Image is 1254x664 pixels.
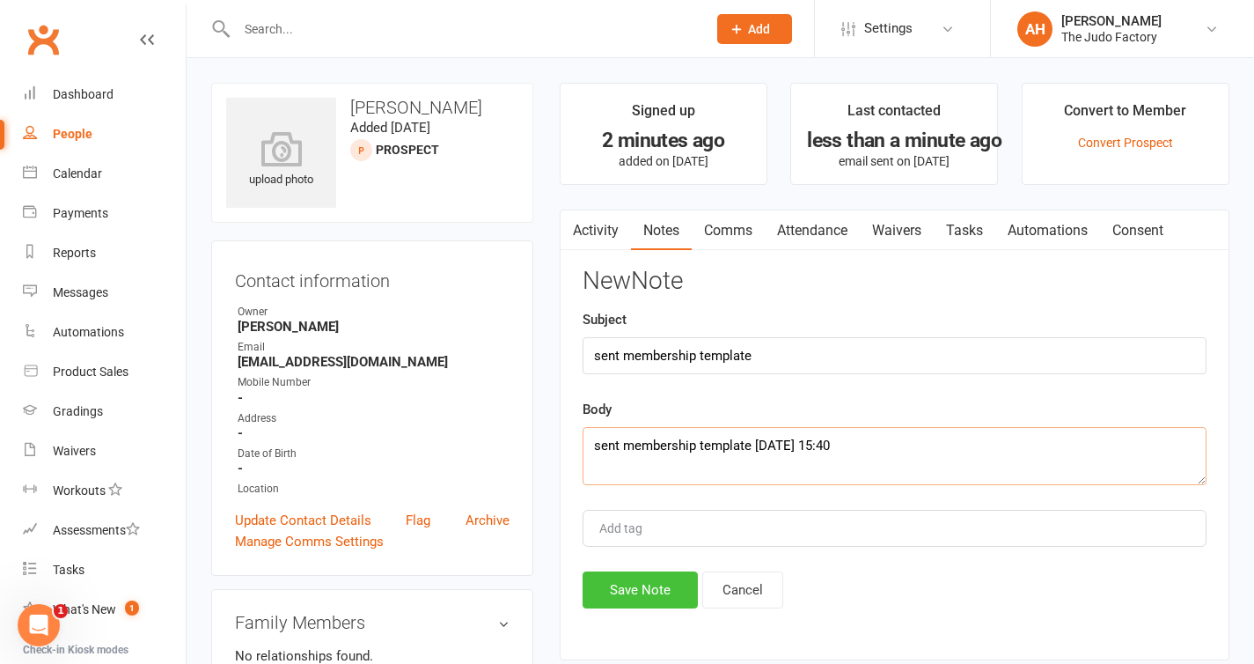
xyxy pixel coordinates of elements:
strong: - [238,390,510,406]
a: Consent [1100,210,1176,251]
div: Calendar [53,166,102,181]
a: Archive [466,510,510,531]
div: Email [238,339,510,356]
span: Add [748,22,770,36]
input: optional [583,337,1206,374]
div: less than a minute ago [807,131,981,150]
a: Dashboard [23,75,186,114]
a: Attendance [765,210,860,251]
a: Waivers [860,210,934,251]
a: Comms [692,210,765,251]
a: What's New1 [23,590,186,630]
a: Clubworx [21,18,65,62]
div: Mobile Number [238,374,510,391]
div: Workouts [53,483,106,498]
a: Convert Prospect [1078,136,1173,150]
div: Automations [53,325,124,339]
div: The Judo Factory [1061,29,1162,45]
label: Body [583,399,612,420]
a: Automations [995,210,1100,251]
strong: [EMAIL_ADDRESS][DOMAIN_NAME] [238,354,510,370]
div: Location [238,481,510,498]
h3: New Note [583,268,1206,295]
button: Cancel [702,572,783,609]
strong: - [238,425,510,441]
iframe: Intercom live chat [18,604,60,646]
strong: [PERSON_NAME] [238,319,510,335]
p: added on [DATE] [576,154,751,168]
div: Dashboard [53,87,114,101]
a: Activity [561,210,631,251]
a: Messages [23,273,186,313]
div: Convert to Member [1064,100,1186,131]
a: Notes [631,210,692,251]
time: Added [DATE] [350,120,430,136]
div: People [53,127,92,141]
span: 1 [125,601,139,616]
label: Subject [583,309,627,330]
a: Automations [23,313,186,352]
div: upload photo [226,131,336,189]
div: 2 minutes ago [576,131,751,150]
div: Owner [238,304,510,321]
div: Date of Birth [238,446,510,462]
div: Address [238,410,510,427]
a: Flag [406,510,430,531]
button: Add [717,14,792,44]
a: People [23,114,186,154]
a: Gradings [23,392,186,432]
strong: - [238,461,510,476]
a: Product Sales [23,352,186,392]
div: Reports [53,246,96,260]
div: Gradings [53,404,103,418]
div: Tasks [53,563,84,577]
div: Payments [53,206,108,220]
button: Save Note [583,572,698,609]
input: Search... [231,17,694,41]
h3: Contact information [235,264,510,291]
h3: [PERSON_NAME] [226,98,518,117]
div: Product Sales [53,365,128,379]
a: Reports [23,233,186,273]
textarea: sent membership template [DATE] 15:40 [583,427,1206,485]
div: Signed up [632,100,695,131]
a: Workouts [23,471,186,511]
a: Tasks [23,550,186,590]
p: email sent on [DATE] [807,154,981,168]
a: Update Contact Details [235,510,371,531]
a: Calendar [23,154,186,194]
a: Waivers [23,432,186,471]
span: Settings [864,9,913,48]
div: AH [1017,11,1052,47]
h3: Family Members [235,613,510,632]
a: Tasks [934,210,995,251]
a: Payments [23,194,186,233]
div: Assessments [53,523,140,537]
div: Messages [53,285,108,299]
div: [PERSON_NAME] [1061,13,1162,29]
div: Waivers [53,444,96,458]
a: Assessments [23,511,186,550]
span: 1 [54,604,68,618]
snap: prospect [376,143,439,157]
a: Manage Comms Settings [235,531,384,552]
div: Last contacted [847,100,941,131]
div: What's New [53,602,116,616]
input: Add tag [598,518,659,539]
